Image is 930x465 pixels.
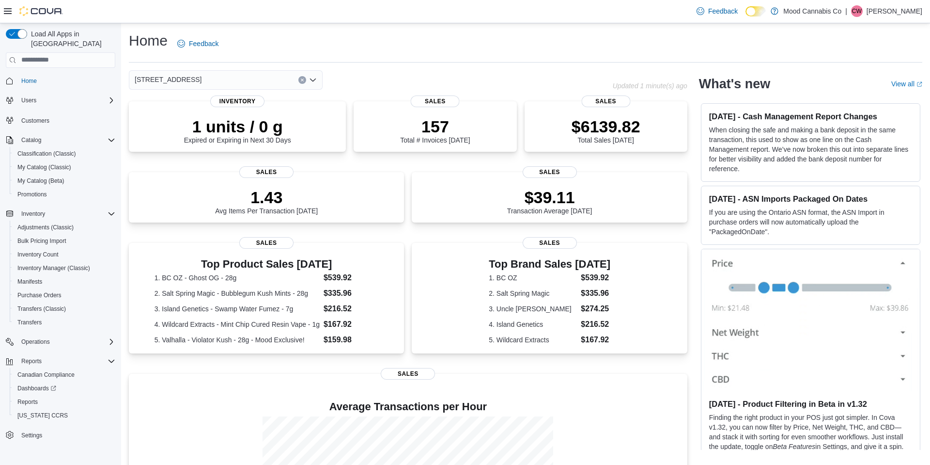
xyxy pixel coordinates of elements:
[523,237,577,249] span: Sales
[17,398,38,406] span: Reports
[155,320,320,329] dt: 4. Wildcard Extracts - Mint Chip Cured Resin Vape - 1g
[867,5,922,17] p: [PERSON_NAME]
[17,371,75,379] span: Canadian Compliance
[699,76,770,92] h2: What's new
[845,5,847,17] p: |
[14,262,115,274] span: Inventory Manager (Classic)
[916,81,922,87] svg: External link
[14,369,115,381] span: Canadian Compliance
[324,334,379,346] dd: $159.98
[14,410,115,421] span: Washington CCRS
[239,237,294,249] span: Sales
[2,335,119,349] button: Operations
[709,413,912,461] p: Finding the right product in your POS just got simpler. In Cova v1.32, you can now filter by Pric...
[21,357,42,365] span: Reports
[17,134,115,146] span: Catalog
[2,94,119,107] button: Users
[709,125,912,174] p: When closing the safe and making a bank deposit in the same transaction, this used to show as one...
[21,136,41,144] span: Catalog
[17,191,47,198] span: Promotions
[324,303,379,315] dd: $216.52
[708,6,738,16] span: Feedback
[17,114,115,126] span: Customers
[17,430,46,441] a: Settings
[17,95,40,106] button: Users
[155,273,320,283] dt: 1. BC OZ - Ghost OG - 28g
[309,76,317,84] button: Open list of options
[2,133,119,147] button: Catalog
[581,96,630,107] span: Sales
[135,74,201,85] span: [STREET_ADDRESS]
[14,289,65,301] a: Purchase Orders
[14,383,115,394] span: Dashboards
[324,288,379,299] dd: $335.96
[581,303,610,315] dd: $274.25
[17,429,115,441] span: Settings
[21,210,45,218] span: Inventory
[2,74,119,88] button: Home
[14,235,115,247] span: Bulk Pricing Import
[14,222,115,233] span: Adjustments (Classic)
[14,189,51,200] a: Promotions
[852,5,862,17] span: CW
[14,276,115,288] span: Manifests
[14,249,115,260] span: Inventory Count
[17,163,71,171] span: My Catalog (Classic)
[581,319,610,330] dd: $216.52
[783,5,841,17] p: Mood Cannabis Co
[21,338,50,346] span: Operations
[17,355,46,367] button: Reports
[613,82,687,90] p: Updated 1 minute(s) ago
[489,273,577,283] dt: 1. BC OZ
[2,113,119,127] button: Customers
[215,188,318,215] div: Avg Items Per Transaction [DATE]
[10,234,119,248] button: Bulk Pricing Import
[10,409,119,422] button: [US_STATE] CCRS
[17,115,53,127] a: Customers
[14,317,46,328] a: Transfers
[14,262,94,274] a: Inventory Manager (Classic)
[324,319,379,330] dd: $167.92
[17,291,62,299] span: Purchase Orders
[17,224,74,231] span: Adjustments (Classic)
[137,401,680,413] h4: Average Transactions per Hour
[21,117,49,125] span: Customers
[19,6,63,16] img: Cova
[773,443,815,450] em: Beta Features
[581,272,610,284] dd: $539.92
[745,6,766,16] input: Dark Mode
[489,304,577,314] dt: 3. Uncle [PERSON_NAME]
[21,77,37,85] span: Home
[14,276,46,288] a: Manifests
[2,428,119,442] button: Settings
[17,134,45,146] button: Catalog
[14,289,115,301] span: Purchase Orders
[10,174,119,188] button: My Catalog (Beta)
[14,175,115,187] span: My Catalog (Beta)
[17,412,68,419] span: [US_STATE] CCRS
[709,112,912,121] h3: [DATE] - Cash Management Report Changes
[155,258,379,270] h3: Top Product Sales [DATE]
[489,335,577,345] dt: 5. Wildcard Extracts
[14,383,60,394] a: Dashboards
[14,303,115,315] span: Transfers (Classic)
[10,248,119,261] button: Inventory Count
[14,222,77,233] a: Adjustments (Classic)
[17,385,56,392] span: Dashboards
[239,166,294,178] span: Sales
[381,368,435,380] span: Sales
[489,258,610,270] h3: Top Brand Sales [DATE]
[17,150,76,158] span: Classification (Classic)
[189,39,218,48] span: Feedback
[581,288,610,299] dd: $335.96
[210,96,264,107] span: Inventory
[173,34,222,53] a: Feedback
[400,117,470,136] p: 157
[17,75,41,87] a: Home
[14,249,62,260] a: Inventory Count
[709,194,912,204] h3: [DATE] - ASN Imports Packaged On Dates
[891,80,922,88] a: View allExternal link
[411,96,460,107] span: Sales
[10,261,119,275] button: Inventory Manager (Classic)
